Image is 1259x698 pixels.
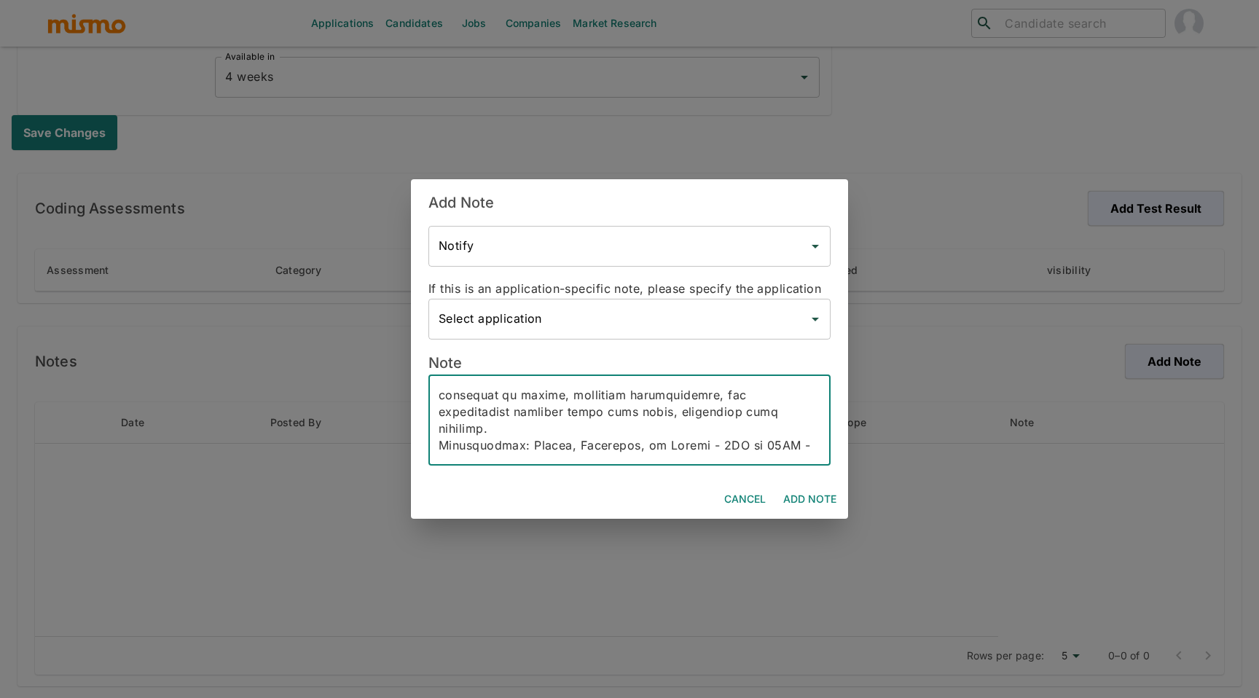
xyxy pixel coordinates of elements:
[428,354,463,372] span: Note
[428,281,821,296] span: If this is an application-specific note, please specify the application
[777,486,842,513] button: Add Note
[805,236,825,256] button: Open
[439,387,820,454] textarea: Loremipsu’d Sita - Consectet Adipi Elitsedd Eiusmo - Tem Incididu’u Labore - ETD Magnaali Enimadm...
[718,486,772,513] button: Cancel
[411,179,848,226] h2: Add Note
[805,309,825,329] button: Open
